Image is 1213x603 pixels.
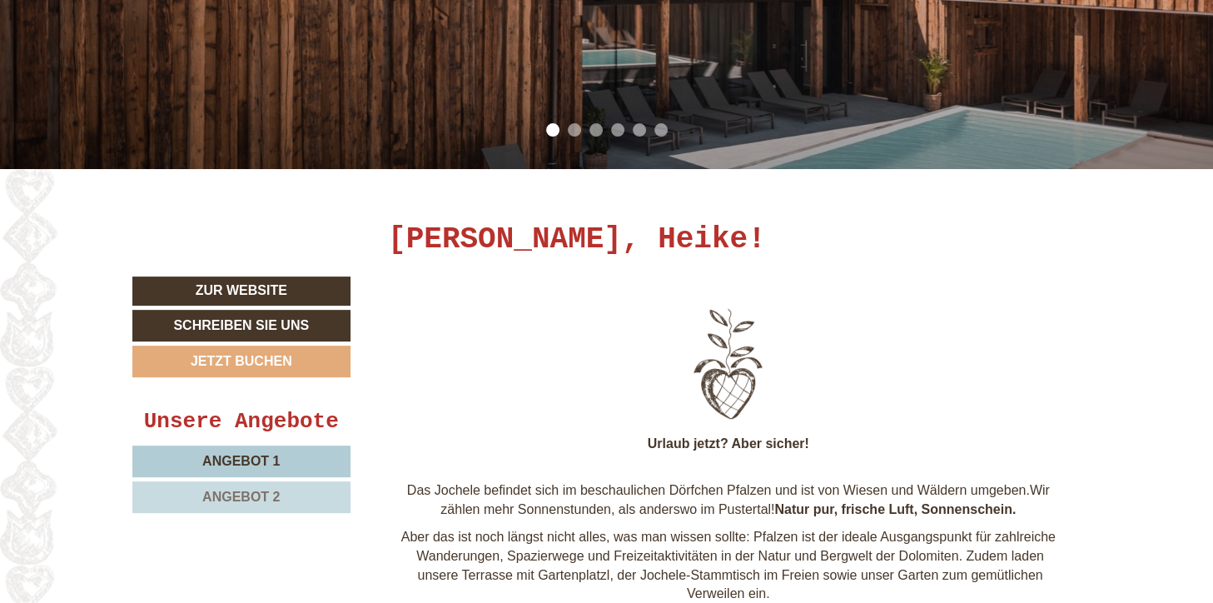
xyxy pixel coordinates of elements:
[774,502,1016,516] strong: Natur pur, frische Luft, Sonnenschein.
[479,301,978,426] img: image
[648,436,809,451] strong: Urlaub jetzt? Aber sicher!
[202,490,280,504] span: Angebot 2
[132,406,351,437] div: Unsere Angebote
[25,80,266,92] small: 12:34
[132,346,351,377] a: Jetzt buchen
[25,47,266,61] div: Hotel Gasthof Jochele
[400,481,1056,520] p: Das Jochele befindet sich im beschaulichen Dörfchen Pfalzen und ist von Wiesen und Wäldern umgebe...
[132,277,351,306] a: Zur Website
[202,454,280,468] span: Angebot 1
[12,44,275,95] div: Guten Tag, wie können wir Ihnen helfen?
[132,310,351,341] a: Schreiben Sie uns
[547,436,654,468] button: Senden
[388,223,766,257] h1: [PERSON_NAME], Heike!
[288,12,365,41] div: Montag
